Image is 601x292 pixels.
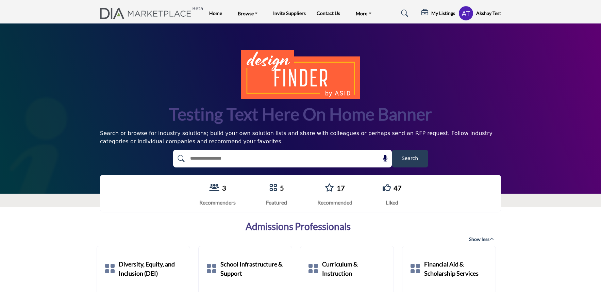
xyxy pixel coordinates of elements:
div: Liked [383,198,402,207]
a: 5 [280,184,284,192]
span: Show less [469,236,494,243]
h6: Beta [192,6,203,12]
a: 47 [394,184,402,192]
a: Curriculum & Instruction [322,254,386,284]
button: Show hide supplier dropdown [458,6,473,21]
div: Recommenders [199,198,236,207]
a: 17 [337,184,345,192]
div: My Listings [421,9,455,17]
a: More [351,9,376,18]
img: Site Logo [100,8,195,19]
a: Go to Featured [269,183,277,193]
a: Invite Suppliers [273,10,306,16]
a: 3 [222,184,226,192]
i: Go to Liked [383,183,391,192]
h5: My Listings [431,10,455,16]
a: Search [395,8,413,19]
div: Search or browse for industry solutions; build your own solution lists and share with colleagues ... [100,129,501,146]
a: Diversity, Equity, and Inclusion (DEI) [119,254,183,284]
h5: Akshay Test [476,10,501,17]
h1: Testing text here on home banner [169,103,432,125]
a: Admissions Professionals [246,221,351,232]
button: Search [392,150,428,167]
img: image [241,50,360,99]
a: Beta [100,8,195,19]
span: Search [402,155,418,162]
a: View Recommenders [209,183,219,193]
div: Featured [266,198,287,207]
a: Contact Us [317,10,340,16]
div: Recommended [317,198,352,207]
a: School Infrastructure & Support [220,254,284,284]
a: Home [209,10,222,16]
a: Browse [233,9,263,18]
a: Go to Recommended [325,183,334,193]
a: Financial Aid & Scholarship Services [424,254,488,284]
